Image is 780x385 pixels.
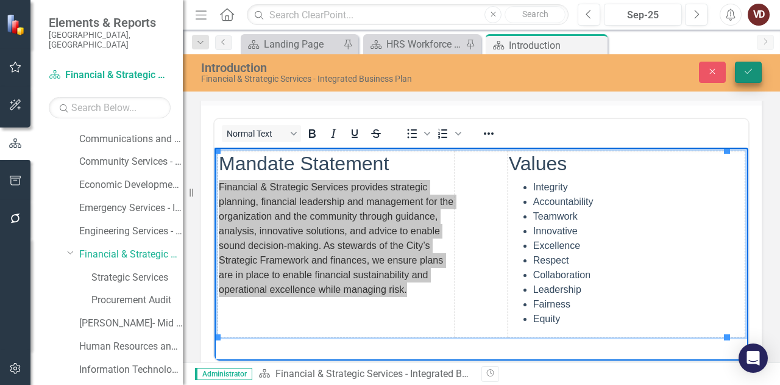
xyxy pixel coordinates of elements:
button: Italic [323,125,344,142]
a: Landing Page [244,37,340,52]
iframe: Rich Text Area [214,148,748,361]
div: Numbered list [433,125,463,142]
img: ClearPoint Strategy [6,13,27,35]
a: Emergency Services - Integrated Business Plan [79,201,183,215]
span: Fairness [319,151,356,162]
span: Search [522,9,548,19]
a: Communications and Public Affairs - Integrated Business Plan ([DATE]-[DATE]) [79,132,183,146]
a: Community Services - Integrated Business Plan [79,155,183,169]
div: » [258,367,472,381]
div: Financial & Strategic Services - Integrated Business Plan [201,74,507,84]
span: Elements & Reports [49,15,171,30]
a: Strategic Services [91,271,183,285]
a: Engineering Services - Integrated Business Plan [79,225,183,239]
div: Introduction [509,38,604,53]
div: Sep-25 [608,8,678,23]
a: Financial & Strategic Services - Integrated Business Plan [79,248,183,262]
a: Information Technology Services - Integrated Business Plan [79,363,183,377]
span: Administrator [195,368,252,380]
div: Open Intercom Messenger [739,344,768,373]
small: [GEOGRAPHIC_DATA], [GEOGRAPHIC_DATA] [49,30,171,50]
input: Search ClearPoint... [247,4,569,26]
a: Financial & Strategic Services - Integrated Business Plan [275,368,517,380]
a: [PERSON_NAME]- Mid Range Business Plan [79,317,183,331]
button: Underline [344,125,365,142]
a: Procurement Audit [91,293,183,308]
button: Bold [302,125,322,142]
button: Reveal or hide additional toolbar items [478,125,499,142]
span: Equity [319,166,346,176]
button: Sep-25 [604,4,682,26]
div: Bullet list [402,125,432,142]
button: VD [748,4,770,26]
div: Introduction [201,61,507,74]
a: HRS Workforce Plan Landing Page [366,37,463,52]
a: Economic Development - Integrated Business Plan [79,178,183,192]
input: Search Below... [49,97,171,118]
button: Strikethrough [366,125,386,142]
button: Search [505,6,565,23]
a: Financial & Strategic Services - Integrated Business Plan [49,68,171,82]
a: Human Resources and Safety - Integrated Business Plan [79,340,183,354]
button: Block Normal Text [222,125,301,142]
div: HRS Workforce Plan Landing Page [386,37,463,52]
div: Landing Page [264,37,340,52]
span: Normal Text [227,129,286,139]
